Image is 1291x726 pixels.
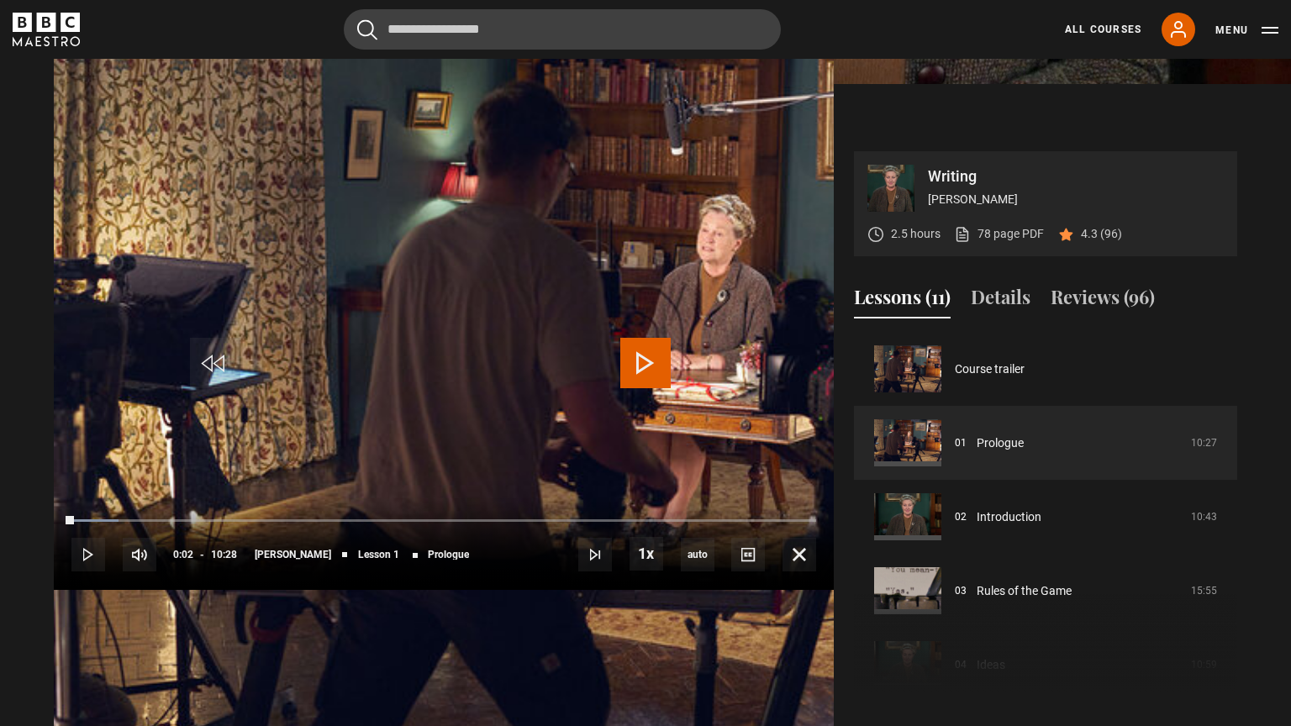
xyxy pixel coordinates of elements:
button: Play [71,538,105,571]
button: Toggle navigation [1215,22,1278,39]
button: Details [971,283,1030,318]
a: All Courses [1065,22,1141,37]
button: Fullscreen [783,538,816,571]
button: Submit the search query [357,19,377,40]
span: auto [681,538,714,571]
button: Lessons (11) [854,283,951,318]
span: - [200,549,204,560]
p: Writing [928,169,1224,184]
p: 4.3 (96) [1081,225,1122,243]
button: Captions [731,538,765,571]
span: Prologue [428,550,469,560]
span: [PERSON_NAME] [255,550,331,560]
div: Current quality: 720p [681,538,714,571]
span: 10:28 [211,539,237,570]
p: 2.5 hours [891,225,941,243]
a: 78 page PDF [954,225,1044,243]
p: [PERSON_NAME] [928,191,1224,208]
a: Course trailer [955,360,1025,378]
span: 0:02 [173,539,193,570]
button: Next Lesson [578,538,612,571]
a: Introduction [977,508,1041,526]
button: Mute [123,538,156,571]
button: Playback Rate [630,537,663,571]
div: Progress Bar [71,519,816,523]
a: Rules of the Game [977,582,1072,600]
input: Search [344,9,781,50]
span: Lesson 1 [358,550,399,560]
button: Reviews (96) [1051,283,1155,318]
svg: BBC Maestro [13,13,80,46]
a: Prologue [977,434,1024,452]
video-js: Video Player [54,151,834,590]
